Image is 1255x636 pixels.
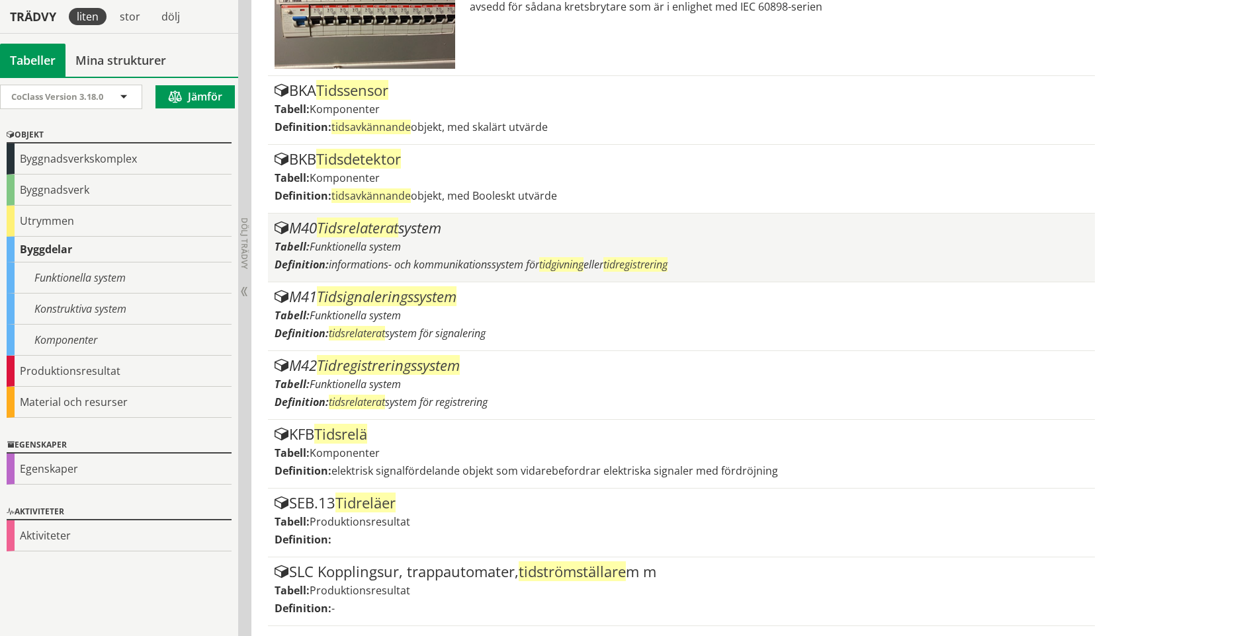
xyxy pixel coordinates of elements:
span: CoClass Version 3.18.0 [11,91,103,102]
label: Definition: [275,120,331,134]
div: M41 [275,289,1088,305]
label: Definition: [275,601,331,616]
span: elektrisk signalfördelande objekt som vidarebefordrar elektriska signaler med fördröjning [331,463,778,478]
label: Tabell: [275,102,310,116]
span: Tidsrelaterat [317,218,398,237]
div: Konstruktiva system [7,294,232,325]
div: Aktiviteter [7,504,232,520]
div: Byggnadsverkskomplex [7,143,232,175]
div: liten [69,8,107,25]
span: tidsrelaterat [329,326,385,340]
label: Definition: [275,532,331,547]
span: system för signalering [329,326,486,340]
div: Byggnadsverk [7,175,232,206]
label: Definition: [275,257,329,272]
div: Egenskaper [7,454,232,485]
div: dölj [153,8,188,25]
label: Tabell: [275,308,310,323]
div: Byggdelar [7,237,232,262]
span: objekt, med skalärt utvärde [331,120,548,134]
span: tidsavkännande [331,188,411,203]
div: Aktiviteter [7,520,232,551]
label: Tabell: [275,446,310,460]
label: Definition: [275,326,329,340]
span: Funktionella system [310,308,401,323]
label: Tabell: [275,514,310,529]
label: Tabell: [275,583,310,598]
span: Tidsdetektor [316,149,401,169]
label: Tabell: [275,171,310,185]
div: Produktionsresultat [7,356,232,387]
div: M42 [275,358,1088,374]
span: Komponenter [310,171,380,185]
div: Utrymmen [7,206,232,237]
span: Funktionella system [310,239,401,254]
span: tidsavkännande [331,120,411,134]
div: BKB [275,151,1088,167]
div: stor [112,8,148,25]
label: Definition: [275,463,331,478]
label: Tabell: [275,239,310,254]
div: Objekt [7,128,232,143]
label: Definition: [275,395,329,409]
span: objekt, med Booleskt utvärde [331,188,557,203]
span: informations- och kommunikationssystem för eller [329,257,668,272]
label: Tabell: [275,377,310,391]
span: Komponenter [310,102,380,116]
span: tidregistrering [603,257,668,272]
span: tidgivning [539,257,584,272]
span: Dölj trädvy [239,218,250,269]
span: Tidregistreringssystem [317,355,460,375]
span: system för registrering [329,395,488,409]
button: Jämför [155,85,235,108]
div: SLC Kopplingsur, trappautomater, m m [275,564,1088,580]
span: tidsrelaterat [329,395,385,409]
span: Tidsignaleringssystem [317,286,456,306]
div: BKA [275,83,1088,99]
span: Komponenter [310,446,380,460]
div: Funktionella system [7,262,232,294]
span: - [331,601,335,616]
span: Produktionsresultat [310,514,410,529]
div: M40 system [275,220,1088,236]
span: Funktionella system [310,377,401,391]
div: KFB [275,426,1088,442]
div: Komponenter [7,325,232,356]
div: Material och resurser [7,387,232,418]
span: Tidreläer [335,493,396,512]
label: Definition: [275,188,331,203]
span: Produktionsresultat [310,583,410,598]
div: Trädvy [3,9,64,24]
div: Egenskaper [7,438,232,454]
span: Tidssensor [316,80,388,100]
a: Mina strukturer [65,44,176,77]
div: SEB.13 [275,495,1088,511]
span: tidströmställare [519,561,626,581]
span: Tidsrelä [314,424,367,444]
